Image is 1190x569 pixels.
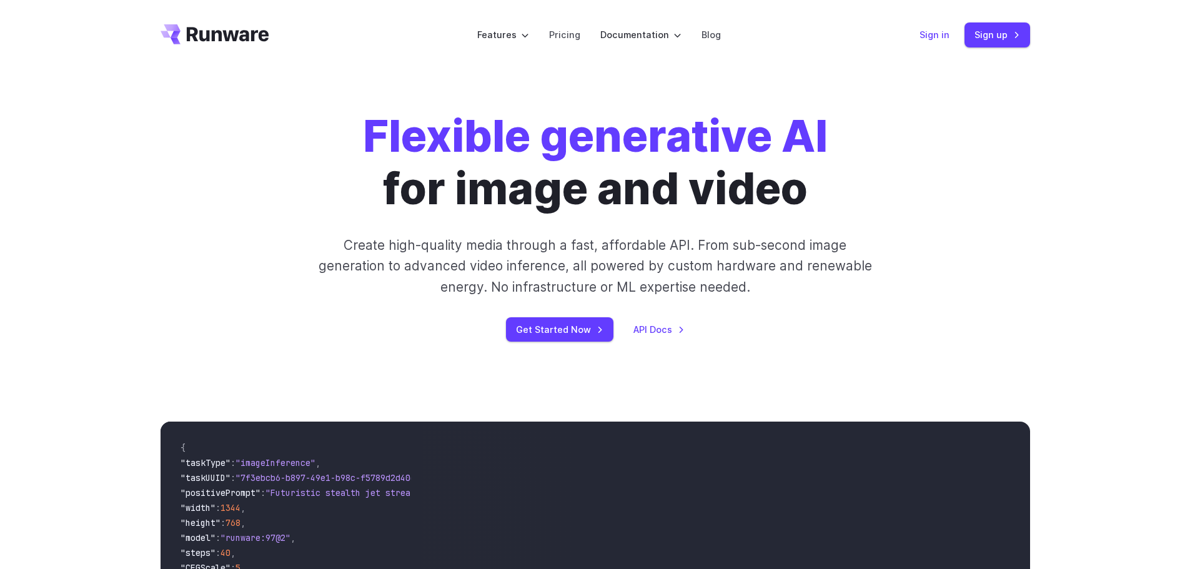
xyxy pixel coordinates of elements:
span: "model" [181,532,216,543]
span: 40 [221,547,231,558]
label: Documentation [600,27,682,42]
span: , [240,517,245,528]
span: 768 [226,517,240,528]
span: "height" [181,517,221,528]
span: "steps" [181,547,216,558]
a: Sign up [964,22,1030,47]
span: , [240,502,245,513]
span: "taskUUID" [181,472,231,483]
a: Pricing [549,27,580,42]
span: : [231,457,236,468]
span: "7f3ebcb6-b897-49e1-b98c-f5789d2d40d7" [236,472,425,483]
strong: Flexible generative AI [363,109,828,162]
a: Sign in [920,27,950,42]
span: : [216,532,221,543]
span: "width" [181,502,216,513]
span: , [231,547,236,558]
span: 1344 [221,502,240,513]
span: : [260,487,265,498]
span: "imageInference" [236,457,315,468]
span: , [315,457,320,468]
span: "positivePrompt" [181,487,260,498]
span: : [216,547,221,558]
span: : [231,472,236,483]
a: Go to / [161,24,269,44]
p: Create high-quality media through a fast, affordable API. From sub-second image generation to adv... [317,235,873,297]
span: "Futuristic stealth jet streaking through a neon-lit cityscape with glowing purple exhaust" [265,487,720,498]
span: : [221,517,226,528]
span: , [290,532,295,543]
label: Features [477,27,529,42]
span: : [216,502,221,513]
a: API Docs [633,322,685,337]
a: Blog [702,27,721,42]
h1: for image and video [363,110,828,215]
span: { [181,442,186,453]
a: Get Started Now [506,317,613,342]
span: "taskType" [181,457,231,468]
span: "runware:97@2" [221,532,290,543]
